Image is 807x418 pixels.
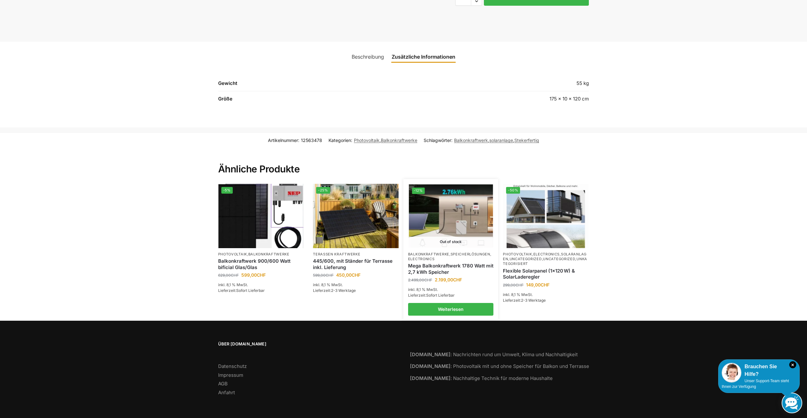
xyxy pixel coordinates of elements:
[218,363,247,369] a: Datenschutz
[408,257,435,261] a: Electronics
[503,292,589,298] p: inkl. 8,1 % MwSt.
[218,80,421,91] th: Gewicht
[218,341,397,347] span: Über [DOMAIN_NAME]
[408,303,494,316] a: Lese mehr über „Mega Balkonkraftwerk 1780 Watt mit 2,7 kWh Speicher“
[218,288,265,293] span: Lieferzeit:
[722,379,789,389] span: Unser Support-Team steht Ihnen zur Verfügung
[503,257,587,266] a: Unkategorisiert
[454,10,590,27] iframe: Sicherer Rahmen für schnelle Bezahlvorgänge
[336,272,361,278] bdi: 450,00
[789,361,796,368] i: Schließen
[409,184,493,248] img: Solaranlage mit 2,7 KW Batteriespeicher Genehmigungsfrei
[348,49,388,64] a: Beschreibung
[218,252,304,257] p: ,
[218,273,239,278] bdi: 629,00
[313,273,334,278] bdi: 599,00
[503,184,589,248] img: Flexible Solar Module für Wohnmobile Camping Balkon
[313,184,399,248] img: Solar Panel im edlen Schwarz mit Ständer
[354,138,380,143] a: Photovoltaik
[218,282,304,288] p: inkl. 8,1 % MwSt.
[313,258,399,270] a: 445/600, mit Ständer für Terrasse inkl. Lieferung
[521,298,546,303] span: 2-3 Werktage
[331,288,356,293] span: 2-3 Werktage
[409,184,493,248] a: -12% Out of stockSolaranlage mit 2,7 KW Batteriespeicher Genehmigungsfrei
[329,137,417,144] span: Kategorien: ,
[313,282,399,288] p: inkl. 8,1 % MwSt.
[218,381,228,387] a: AGB
[426,293,455,298] span: Sofort Lieferbar
[218,80,589,106] table: Produktdetails
[381,138,417,143] a: Balkonkraftwerke
[410,363,451,369] strong: [DOMAIN_NAME]
[451,252,490,256] a: Speicherlösungen
[248,252,290,256] a: Balkonkraftwerke
[421,91,589,106] td: 175 × 10 × 120 cm
[503,252,589,267] p: , , , , ,
[268,137,322,144] span: Artikelnummer:
[421,80,589,91] td: 55 kg
[218,184,304,248] a: -5%Bificiales Hochleistungsmodul
[313,288,356,293] span: Lieferzeit:
[218,252,247,256] a: Photovoltaik
[514,138,539,143] a: Stekerfertig
[241,272,266,278] bdi: 599,00
[516,283,524,287] span: CHF
[313,252,360,256] a: Terassen Kraftwerke
[231,273,239,278] span: CHF
[526,282,550,287] bdi: 149,00
[301,138,322,143] span: 12563478
[435,277,462,282] bdi: 2.199,00
[218,148,589,175] h2: Ähnliche Produkte
[388,49,459,64] a: Zusätzliche Informationen
[489,138,513,143] a: solaranlage
[408,263,494,275] a: Mega Balkonkraftwerk 1780 Watt mit 2,7 kWh Speicher
[218,372,243,378] a: Impressum
[408,293,455,298] span: Lieferzeit:
[510,257,542,261] a: Uncategorized
[533,252,560,256] a: Electronics
[408,252,449,256] a: Balkonkraftwerke
[218,258,304,270] a: Balkonkraftwerk 900/600 Watt bificial Glas/Glas
[408,252,494,262] p: , ,
[408,287,494,293] p: inkl. 8,1 % MwSt.
[410,363,589,369] a: [DOMAIN_NAME]: Photovoltaik mit und ohne Speicher für Balkon und Terrasse
[410,351,451,357] strong: [DOMAIN_NAME]
[503,252,587,261] a: Solaranlagen
[410,375,451,381] strong: [DOMAIN_NAME]
[313,184,399,248] a: -25%Solar Panel im edlen Schwarz mit Ständer
[410,375,553,381] a: [DOMAIN_NAME]: Nachhaltige Technik für moderne Haushalte
[218,389,235,395] a: Anfahrt
[408,278,432,282] bdi: 2.499,00
[503,283,524,287] bdi: 299,00
[236,288,265,293] span: Sofort Lieferbar
[326,273,334,278] span: CHF
[424,278,432,282] span: CHF
[257,272,266,278] span: CHF
[722,363,741,383] img: Customer service
[352,272,361,278] span: CHF
[503,184,589,248] a: -50%Flexible Solar Module für Wohnmobile Camping Balkon
[543,257,575,261] a: Uncategorized
[424,137,539,144] span: Schlagwörter: , ,
[541,282,550,287] span: CHF
[503,298,546,303] span: Lieferzeit:
[218,91,421,106] th: Größe
[503,252,532,256] a: Photovoltaik
[722,363,796,378] div: Brauchen Sie Hilfe?
[218,184,304,248] img: Bificiales Hochleistungsmodul
[454,138,488,143] a: Balkonkraftwerk
[453,277,462,282] span: CHF
[410,351,578,357] a: [DOMAIN_NAME]: Nachrichten rund um Umwelt, Klima und Nachhaltigkeit
[503,268,589,280] a: Flexible Solarpanel (1×120 W) & SolarLaderegler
